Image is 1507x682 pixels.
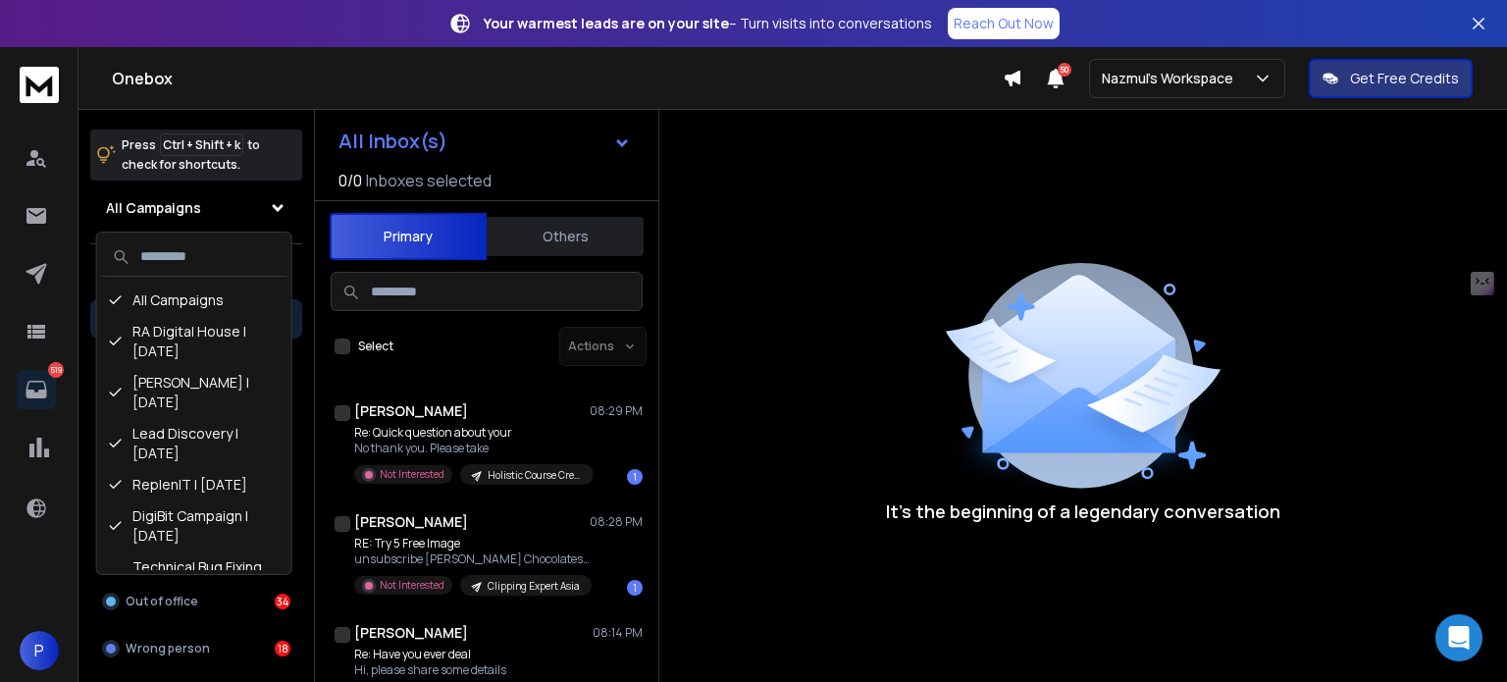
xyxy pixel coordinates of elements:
img: website_grey.svg [31,51,47,67]
div: Open Intercom Messenger [1435,614,1482,661]
p: It’s the beginning of a legendary conversation [886,498,1280,525]
div: Keywords by Traffic [217,116,331,129]
img: tab_domain_overview_orange.svg [53,114,69,130]
div: [PERSON_NAME] | [DATE] [101,367,287,418]
h1: [PERSON_NAME] [354,512,468,532]
button: Primary [330,213,487,260]
h1: All Inbox(s) [338,131,447,151]
h3: Inboxes selected [366,169,492,192]
div: 1 [627,580,643,596]
div: v 4.0.25 [55,31,96,47]
p: Not Interested [380,578,444,593]
div: 1 [627,469,643,485]
p: 519 [48,362,64,378]
img: tab_keywords_by_traffic_grey.svg [195,114,211,130]
p: Hi, please share some details [354,662,575,678]
h1: [PERSON_NAME] [354,623,468,643]
p: Out of office [126,594,198,609]
div: 34 [275,594,290,609]
div: ReplenIT | [DATE] [101,469,287,500]
p: Re: Quick question about your [354,425,590,441]
label: Select [358,339,393,354]
img: logo_orange.svg [31,31,47,47]
p: Nazmul's Workspace [1102,69,1241,88]
p: RE: Try 5 Free Image [354,536,590,551]
h1: [PERSON_NAME] [354,401,468,421]
h1: Onebox [112,67,1003,90]
p: – Turn visits into conversations [484,14,932,33]
span: P [20,631,59,670]
p: Clipping Expert Asia [488,579,580,594]
strong: Your warmest leads are on your site [484,14,729,32]
div: Lead Discovery | [DATE] [101,418,287,469]
p: Wrong person [126,641,210,656]
button: Others [487,215,644,258]
p: 08:28 PM [590,514,643,530]
div: DigiBit Campaign | [DATE] [101,500,287,551]
p: 08:29 PM [590,403,643,419]
div: All Campaigns [101,285,287,316]
p: No thank you. Please take [354,441,590,456]
div: Technical Bug Fixing and Loading Speed | EU [101,551,287,622]
span: 0 / 0 [338,169,362,192]
img: logo [20,67,59,103]
div: RA Digital House | [DATE] [101,316,287,367]
div: 18 [275,641,290,656]
p: Reach Out Now [954,14,1054,33]
p: Holistic Course Creator Campaign | [DATE] [488,468,582,483]
p: Get Free Credits [1350,69,1459,88]
h1: All Campaigns [106,198,201,218]
div: Domain Overview [75,116,176,129]
span: 50 [1058,63,1071,77]
p: unsubscribe [PERSON_NAME] Chocolates 13400 Brookpark [354,551,590,567]
p: Press to check for shortcuts. [122,135,260,175]
p: 08:14 PM [593,625,643,641]
p: Not Interested [380,467,444,482]
h3: Filters [90,260,302,288]
span: Ctrl + Shift + k [160,133,243,156]
div: Domain: [URL] [51,51,139,67]
p: Re: Have you ever deal [354,647,575,662]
